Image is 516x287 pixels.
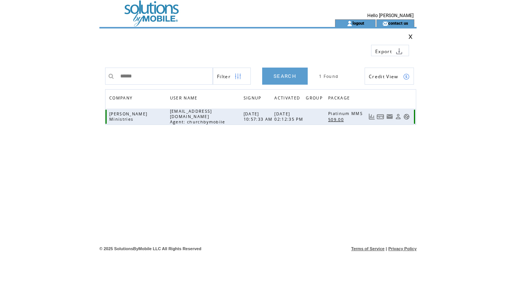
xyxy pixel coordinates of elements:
span: Platinum MMS [328,111,365,116]
a: GROUP [306,93,326,104]
span: SIGNUP [244,93,263,104]
span: Hello [PERSON_NAME] [367,13,414,18]
a: SIGNUP [244,95,263,100]
a: 509.00 [328,116,348,123]
span: © 2025 SolutionsByMobile LLC All Rights Reserved [99,246,201,251]
img: download.png [396,48,403,55]
a: View Profile [395,114,401,120]
a: contact us [388,20,408,25]
span: Show filters [217,73,231,80]
a: View Bills [377,114,384,120]
span: Show Credits View [369,73,398,80]
a: Support [403,114,410,120]
a: Terms of Service [351,246,385,251]
a: SEARCH [262,68,308,85]
img: account_icon.gif [347,20,352,27]
a: PACKAGE [328,93,354,104]
span: Export to csv file [375,48,392,55]
span: USER NAME [170,93,200,104]
span: PACKAGE [328,93,352,104]
span: [DATE] 02:12:35 PM [274,111,305,122]
img: credits.png [403,73,410,80]
a: COMPANY [109,95,134,100]
img: contact_us_icon.gif [382,20,388,27]
a: Resend welcome email to this user [386,113,393,120]
img: filters.png [234,68,241,85]
span: [EMAIL_ADDRESS][DOMAIN_NAME] Agent: churchbymobile [170,109,227,125]
a: logout [352,20,364,25]
a: ACTIVATED [274,93,304,104]
span: ACTIVATED [274,93,302,104]
a: Credit View [365,68,414,85]
span: [DATE] 10:57:33 AM [244,111,275,122]
a: Privacy Policy [388,246,417,251]
span: [PERSON_NAME] Ministries [109,111,147,122]
span: 509.00 [328,117,346,122]
span: GROUP [306,93,324,104]
span: COMPANY [109,93,134,104]
span: 1 Found [319,74,338,79]
a: Filter [213,68,251,85]
span: | [386,246,387,251]
a: View Usage [368,114,375,120]
a: USER NAME [170,95,200,100]
a: Export [371,45,409,56]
